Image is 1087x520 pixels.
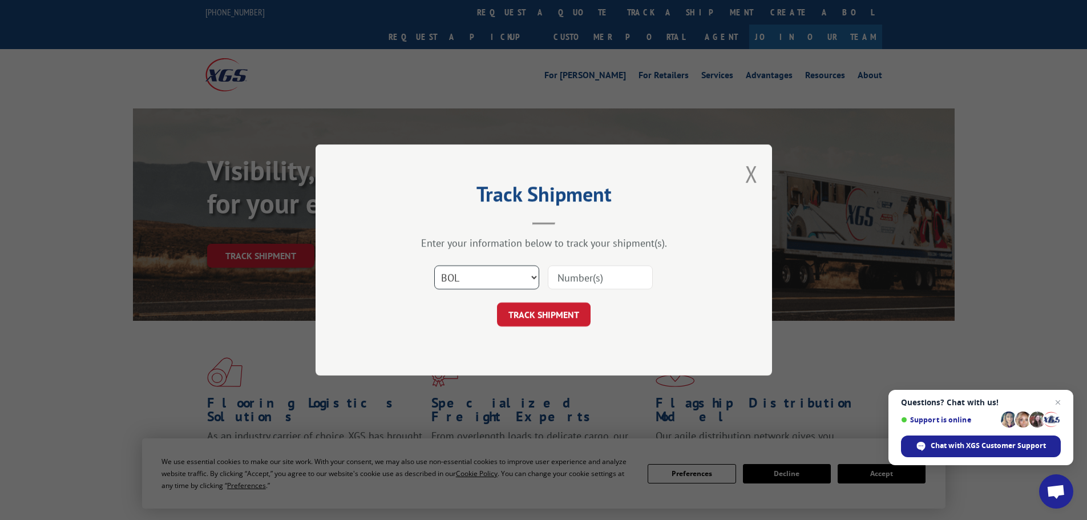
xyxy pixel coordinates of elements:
[901,416,997,424] span: Support is online
[373,186,715,208] h2: Track Shipment
[1051,396,1065,409] span: Close chat
[548,265,653,289] input: Number(s)
[931,441,1046,451] span: Chat with XGS Customer Support
[901,436,1061,457] div: Chat with XGS Customer Support
[497,303,591,326] button: TRACK SHIPMENT
[901,398,1061,407] span: Questions? Chat with us!
[745,159,758,189] button: Close modal
[373,236,715,249] div: Enter your information below to track your shipment(s).
[1039,474,1073,509] div: Open chat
